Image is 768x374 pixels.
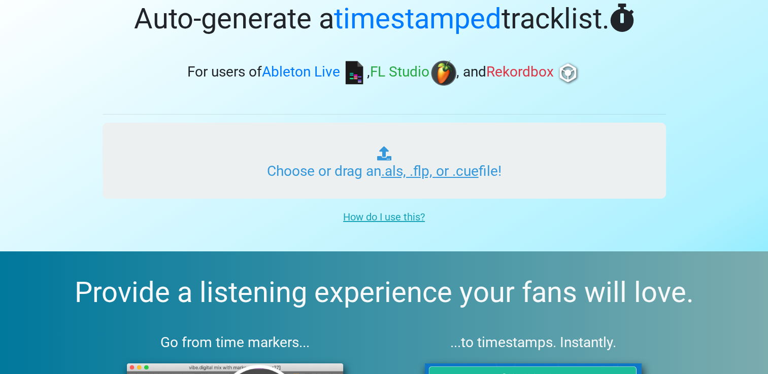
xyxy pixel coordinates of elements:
[24,276,744,310] h2: Provide a listening experience your fans will love.
[486,64,554,81] span: Rekordbox
[103,2,666,36] h1: Auto-generate a tracklist.
[400,334,666,351] h3: ...to timestamps. Instantly.
[370,64,429,81] span: FL Studio
[103,334,368,351] h3: Go from time markers...
[343,211,425,223] u: How do I use this?
[342,60,367,86] img: ableton.png
[262,64,340,81] span: Ableton Live
[555,60,581,86] img: rb.png
[431,60,456,86] img: fl.png
[334,2,502,35] span: timestamped
[103,60,666,86] h3: For users of , , and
